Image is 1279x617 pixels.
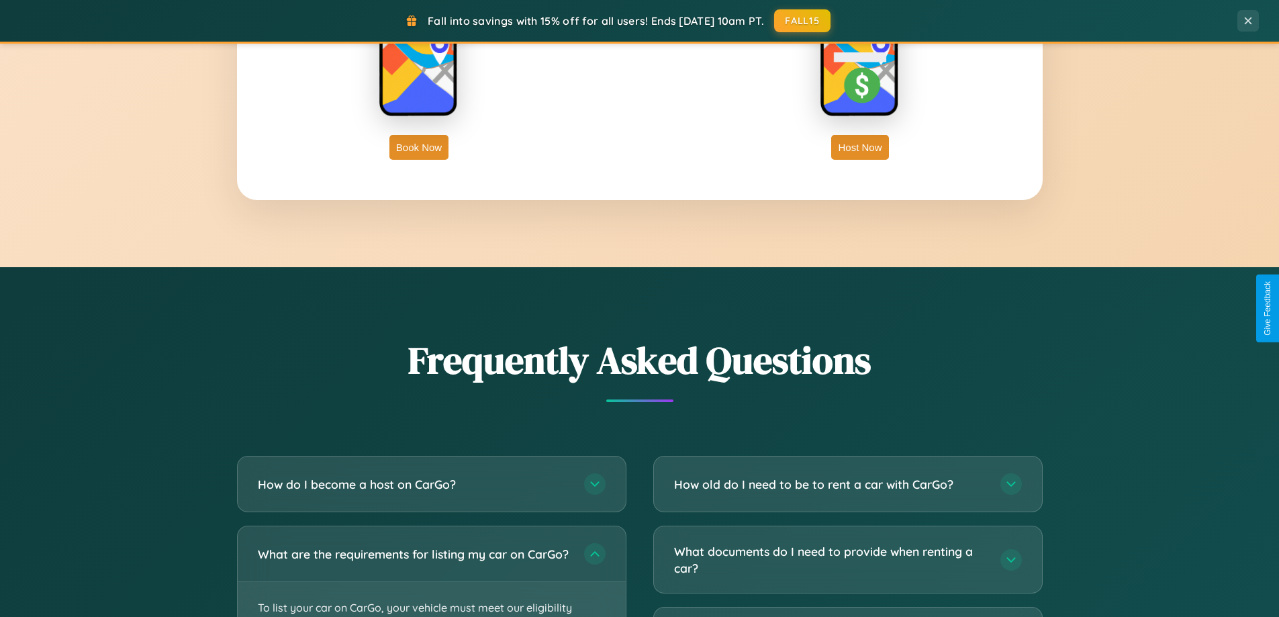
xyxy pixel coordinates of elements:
[774,9,831,32] button: FALL15
[674,543,987,576] h3: What documents do I need to provide when renting a car?
[389,135,448,160] button: Book Now
[428,14,764,28] span: Fall into savings with 15% off for all users! Ends [DATE] 10am PT.
[258,546,571,563] h3: What are the requirements for listing my car on CarGo?
[237,334,1043,386] h2: Frequently Asked Questions
[831,135,888,160] button: Host Now
[258,476,571,493] h3: How do I become a host on CarGo?
[674,476,987,493] h3: How old do I need to be to rent a car with CarGo?
[1263,281,1272,336] div: Give Feedback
